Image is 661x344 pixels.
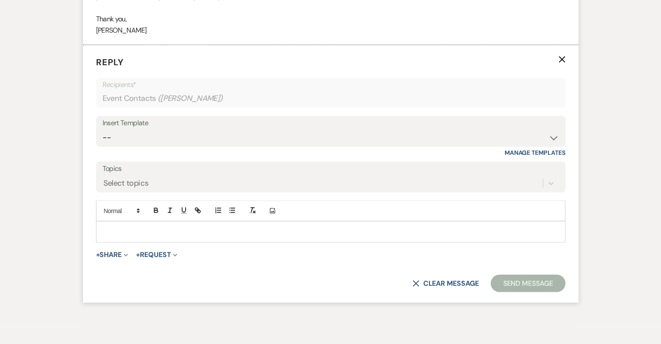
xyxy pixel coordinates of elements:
div: Event Contacts [103,90,559,107]
p: [PERSON_NAME] [96,24,565,36]
button: Request [136,251,177,258]
div: Insert Template [103,117,559,129]
span: ( [PERSON_NAME] ) [158,92,223,104]
span: + [136,251,140,258]
button: Send Message [491,274,565,292]
a: Manage Templates [505,148,565,156]
button: Clear message [412,280,478,287]
label: Topics [103,162,559,175]
div: Select topics [103,177,149,189]
p: Thank you, [96,13,565,25]
span: Reply [96,56,124,67]
p: Recipients* [103,79,559,90]
button: Share [96,251,129,258]
span: + [96,251,100,258]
